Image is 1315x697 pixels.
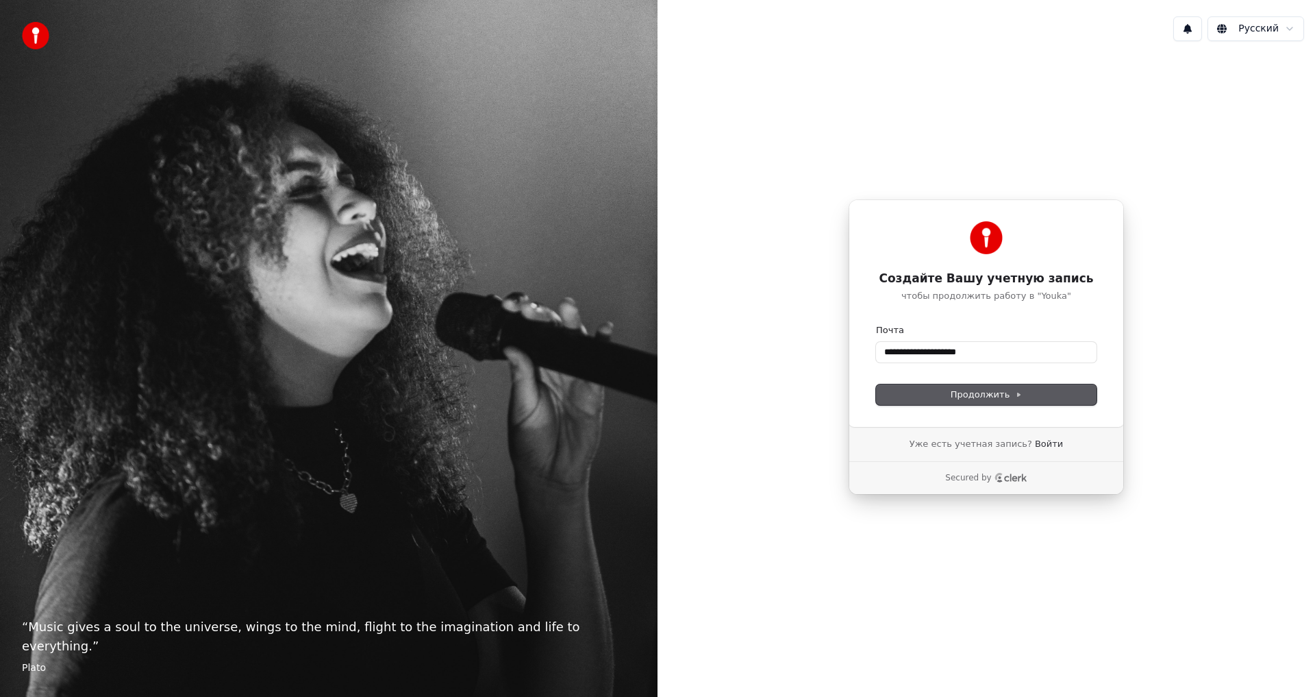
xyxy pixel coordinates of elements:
[994,473,1027,482] a: Clerk logo
[22,22,49,49] img: youka
[876,324,904,337] label: Почта
[1035,438,1063,450] a: Войти
[910,438,1032,450] span: Уже есть учетная запись?
[970,221,1003,254] img: Youka
[876,384,1097,405] button: Продолжить
[22,661,636,675] footer: Plato
[22,617,636,656] p: “ Music gives a soul to the universe, wings to the mind, flight to the imagination and life to ev...
[876,290,1097,302] p: чтобы продолжить работу в "Youka"
[951,389,1023,401] span: Продолжить
[876,271,1097,287] h1: Создайте Вашу учетную запись
[945,473,991,484] p: Secured by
